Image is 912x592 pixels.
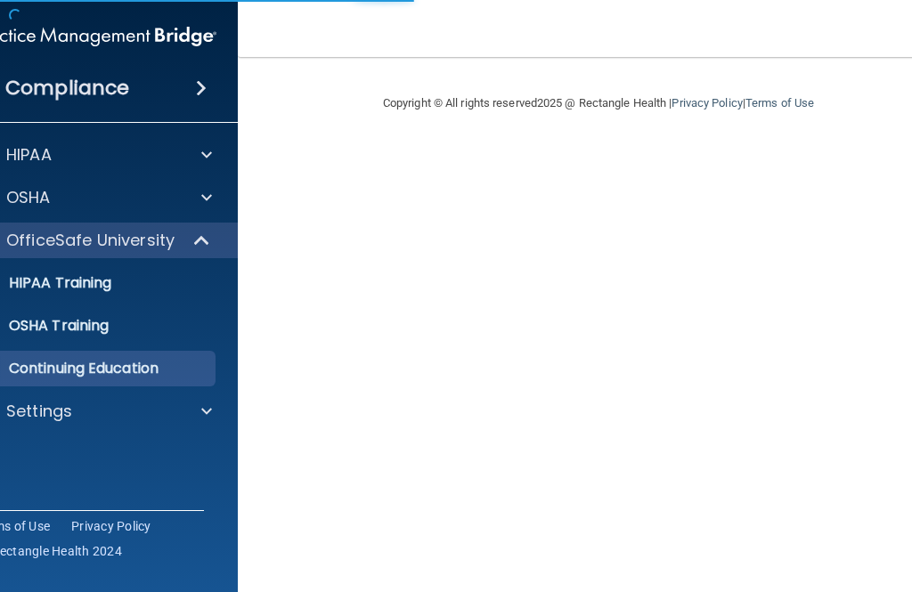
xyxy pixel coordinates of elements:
a: Privacy Policy [672,96,742,109]
p: OfficeSafe University [6,230,175,251]
a: Privacy Policy [71,517,151,535]
p: HIPAA [6,144,52,166]
h4: Compliance [5,76,129,101]
p: OSHA [6,187,51,208]
p: Settings [6,401,72,422]
a: Terms of Use [745,96,814,109]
